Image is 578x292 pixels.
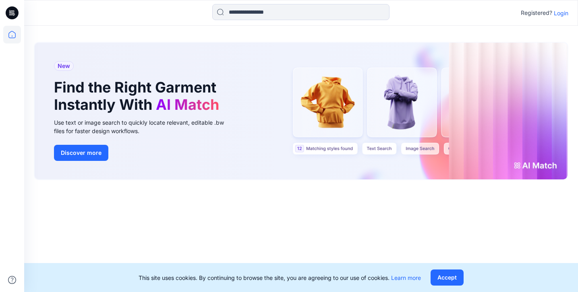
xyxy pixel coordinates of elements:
p: Login [554,9,568,17]
a: Learn more [391,274,421,281]
div: Use text or image search to quickly locate relevant, editable .bw files for faster design workflows. [54,118,235,135]
button: Accept [431,269,464,286]
button: Discover more [54,145,108,161]
h1: Find the Right Garment Instantly With [54,79,223,113]
p: This site uses cookies. By continuing to browse the site, you are agreeing to our use of cookies. [139,273,421,282]
span: New [58,61,70,71]
span: AI Match [156,96,219,113]
p: Registered? [521,8,552,18]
